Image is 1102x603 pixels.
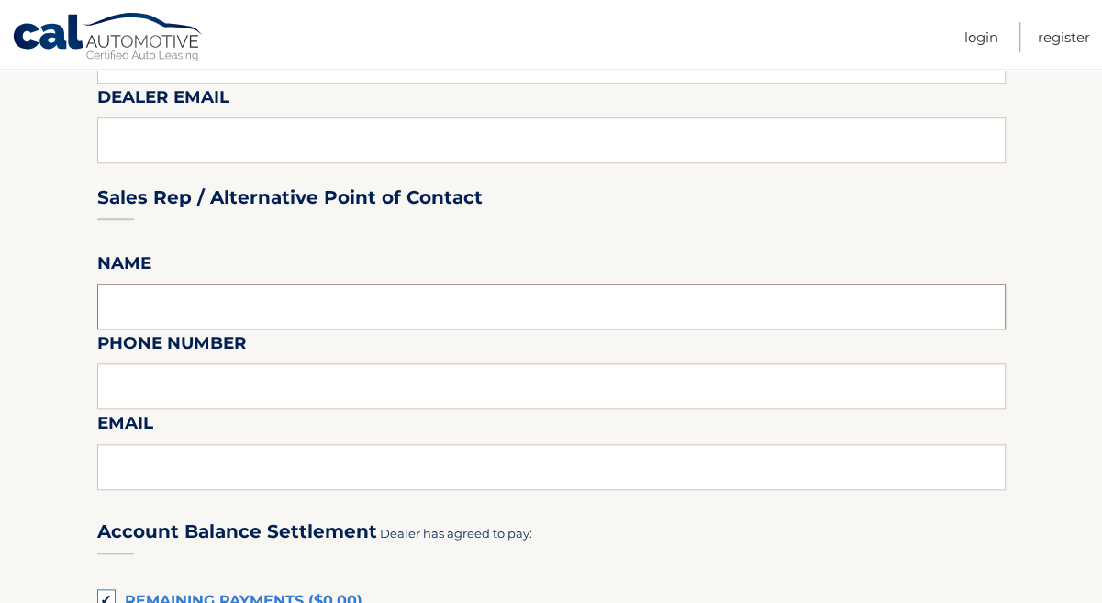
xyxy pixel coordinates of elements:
[97,329,247,363] label: Phone Number
[12,12,205,65] a: Cal Automotive
[97,84,229,117] label: Dealer Email
[97,186,483,209] h3: Sales Rep / Alternative Point of Contact
[380,526,532,541] span: Dealer has agreed to pay:
[964,22,998,52] a: Login
[1038,22,1090,52] a: Register
[97,250,151,284] label: Name
[97,409,153,443] label: Email
[97,520,377,543] h3: Account Balance Settlement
